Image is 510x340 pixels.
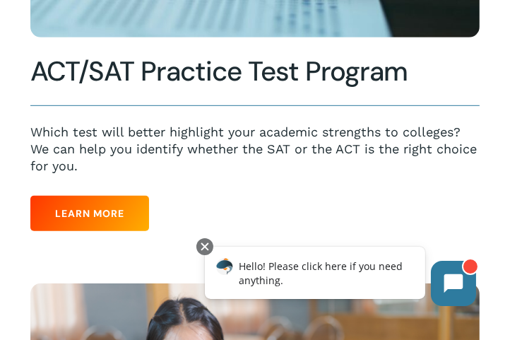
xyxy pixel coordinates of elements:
iframe: Chatbot [190,235,490,320]
p: Which test will better highlight your academic strengths to colleges? We can help you identify wh... [30,124,479,175]
span: Learn More [55,206,124,221]
a: Learn More [30,196,149,231]
h2: ACT/SAT Practice Test Program [30,55,479,88]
